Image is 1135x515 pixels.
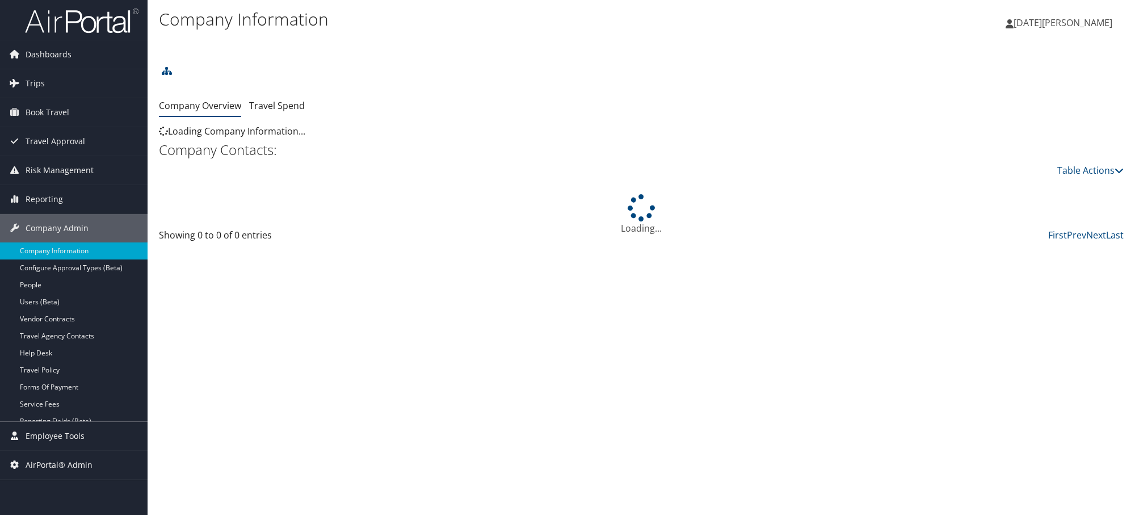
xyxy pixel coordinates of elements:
img: airportal-logo.png [25,7,138,34]
h1: Company Information [159,7,802,31]
span: [DATE][PERSON_NAME] [1014,16,1112,29]
a: [DATE][PERSON_NAME] [1006,6,1124,40]
span: Company Admin [26,214,89,242]
a: Table Actions [1057,164,1124,177]
span: Employee Tools [26,422,85,450]
span: Travel Approval [26,127,85,156]
a: First [1048,229,1067,241]
span: AirPortal® Admin [26,451,93,479]
span: Dashboards [26,40,72,69]
div: Loading... [159,194,1124,235]
a: Next [1086,229,1106,241]
h2: Company Contacts: [159,140,1124,160]
div: Showing 0 to 0 of 0 entries [159,228,388,248]
span: Loading Company Information... [159,125,305,137]
span: Book Travel [26,98,69,127]
a: Prev [1067,229,1086,241]
a: Travel Spend [249,99,305,112]
a: Last [1106,229,1124,241]
a: Company Overview [159,99,241,112]
span: Reporting [26,185,63,213]
span: Trips [26,69,45,98]
span: Risk Management [26,156,94,185]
